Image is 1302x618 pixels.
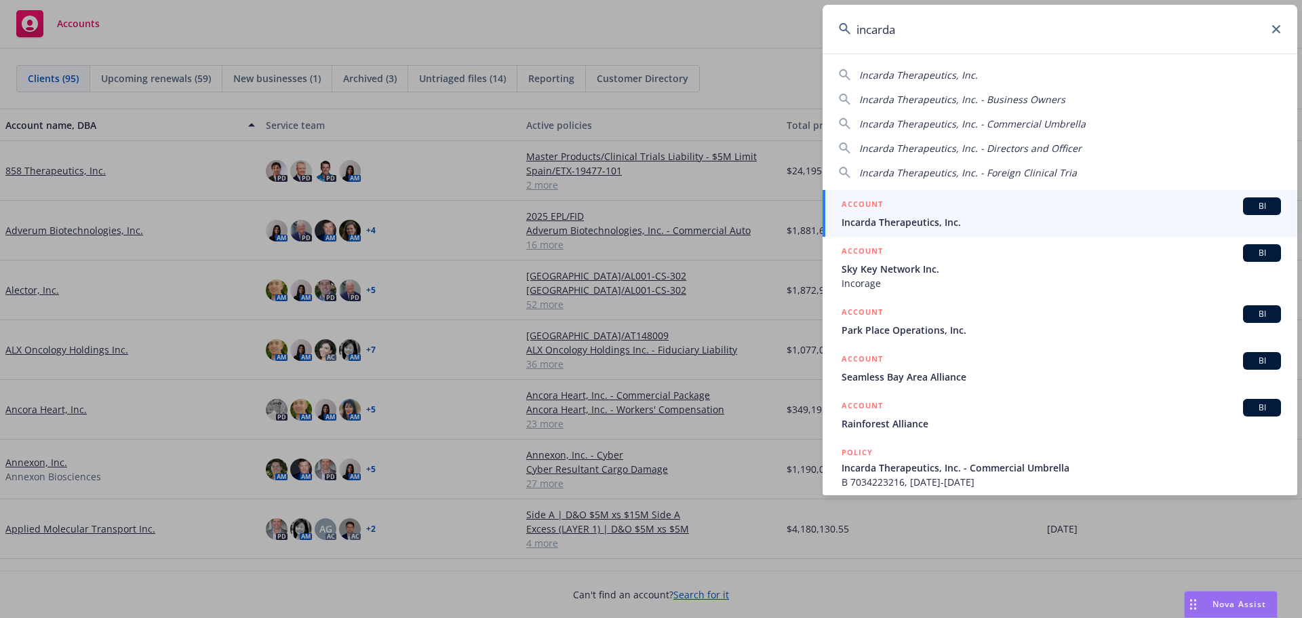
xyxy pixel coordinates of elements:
a: ACCOUNTBISeamless Bay Area Alliance [823,345,1297,391]
span: Incarda Therapeutics, Inc. - Directors and Officer [859,142,1082,155]
h5: ACCOUNT [842,305,883,322]
span: Seamless Bay Area Alliance [842,370,1281,384]
a: ACCOUNTBISky Key Network Inc.Incorage [823,237,1297,298]
span: Park Place Operations, Inc. [842,323,1281,337]
span: Incarda Therapeutics, Inc. [859,69,978,81]
span: Incarda Therapeutics, Inc. - Foreign Clinical Tria [859,166,1077,179]
span: BI [1248,402,1276,414]
span: Nova Assist [1212,598,1266,610]
span: Sky Key Network Inc. [842,262,1281,276]
a: POLICYIncarda Therapeutics, Inc. - Commercial UmbrellaB 7034223216, [DATE]-[DATE] [823,438,1297,497]
a: ACCOUNTBIPark Place Operations, Inc. [823,298,1297,345]
span: BI [1248,355,1276,367]
span: Incarda Therapeutics, Inc. - Business Owners [859,93,1065,106]
h5: POLICY [842,446,873,459]
span: B 7034223216, [DATE]-[DATE] [842,475,1281,489]
a: ACCOUNTBIIncarda Therapeutics, Inc. [823,190,1297,237]
button: Nova Assist [1184,591,1278,618]
div: Drag to move [1185,592,1202,617]
h5: ACCOUNT [842,352,883,368]
span: BI [1248,247,1276,259]
input: Search... [823,5,1297,54]
h5: ACCOUNT [842,197,883,214]
span: Incarda Therapeutics, Inc. - Commercial Umbrella [859,117,1086,130]
span: BI [1248,308,1276,320]
h5: ACCOUNT [842,244,883,260]
h5: ACCOUNT [842,399,883,415]
span: BI [1248,200,1276,212]
span: Incarda Therapeutics, Inc. [842,215,1281,229]
a: ACCOUNTBIRainforest Alliance [823,391,1297,438]
span: Incorage [842,276,1281,290]
span: Incarda Therapeutics, Inc. - Commercial Umbrella [842,461,1281,475]
span: Rainforest Alliance [842,417,1281,431]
